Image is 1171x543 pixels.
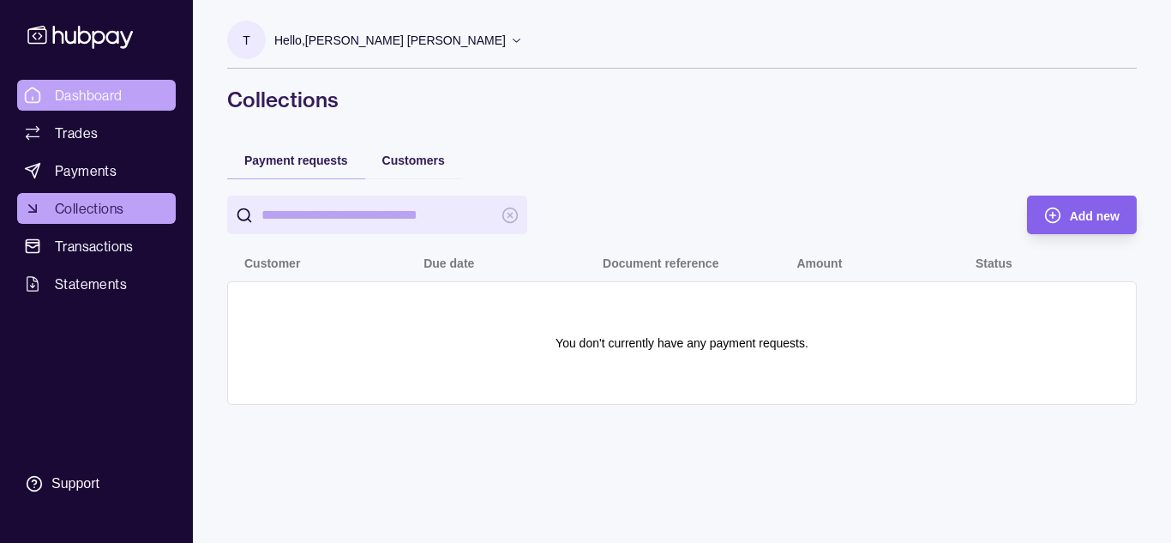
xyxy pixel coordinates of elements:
[55,160,117,181] span: Payments
[274,31,506,50] p: Hello, [PERSON_NAME] [PERSON_NAME]
[244,154,348,167] span: Payment requests
[55,123,98,143] span: Trades
[17,231,176,262] a: Transactions
[1027,196,1137,234] button: Add new
[382,154,445,167] span: Customers
[796,256,842,270] p: Amount
[555,334,808,353] p: You don't currently have any payment requests.
[55,274,127,294] span: Statements
[17,268,176,299] a: Statements
[17,118,176,148] a: Trades
[243,31,250,50] p: T
[17,155,176,186] a: Payments
[603,256,718,270] p: Document reference
[17,80,176,111] a: Dashboard
[17,193,176,224] a: Collections
[423,256,474,270] p: Due date
[227,86,1137,113] h1: Collections
[17,466,176,502] a: Support
[51,474,99,493] div: Support
[55,198,123,219] span: Collections
[261,196,493,234] input: search
[55,236,134,256] span: Transactions
[55,85,123,106] span: Dashboard
[976,256,1012,270] p: Status
[1070,209,1120,223] span: Add new
[244,256,300,270] p: Customer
